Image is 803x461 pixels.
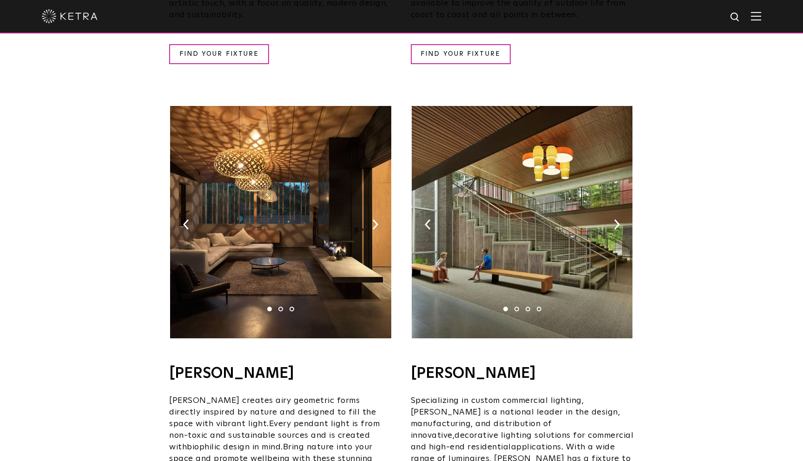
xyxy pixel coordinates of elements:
img: Hamburger%20Nav.svg [751,12,761,20]
span: is a national leader in the design, manufacturing, and distribution of innovative, [411,408,620,440]
span: decorative lighting solutions for commercial and high-end residential [411,431,634,451]
img: Lumetta_KetraReadySolutions-03.jpg [412,106,632,338]
img: TruBridge_KetraReadySolutions-01.jpg [170,106,391,338]
img: search icon [730,12,741,23]
img: arrow-left-black.svg [183,219,189,230]
img: arrow-right-black.svg [614,219,620,230]
span: [PERSON_NAME] [411,408,481,416]
h4: [PERSON_NAME] [411,366,634,381]
a: FIND YOUR FIXTURE [411,44,511,64]
img: arrow-left-black.svg [425,219,431,230]
img: ketra-logo-2019-white [42,9,98,23]
h4: [PERSON_NAME] [169,366,392,381]
a: FIND YOUR FIXTURE [169,44,269,64]
img: arrow-right-black.svg [372,219,378,230]
span: Every pendant light is from non-toxic and sustainable sources and is created with [169,420,380,451]
span: [PERSON_NAME] creates airy geometric forms directly inspired by nature and designed to fill the s... [169,396,376,428]
span: Specializing in custom commercial lighting, [411,396,584,405]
